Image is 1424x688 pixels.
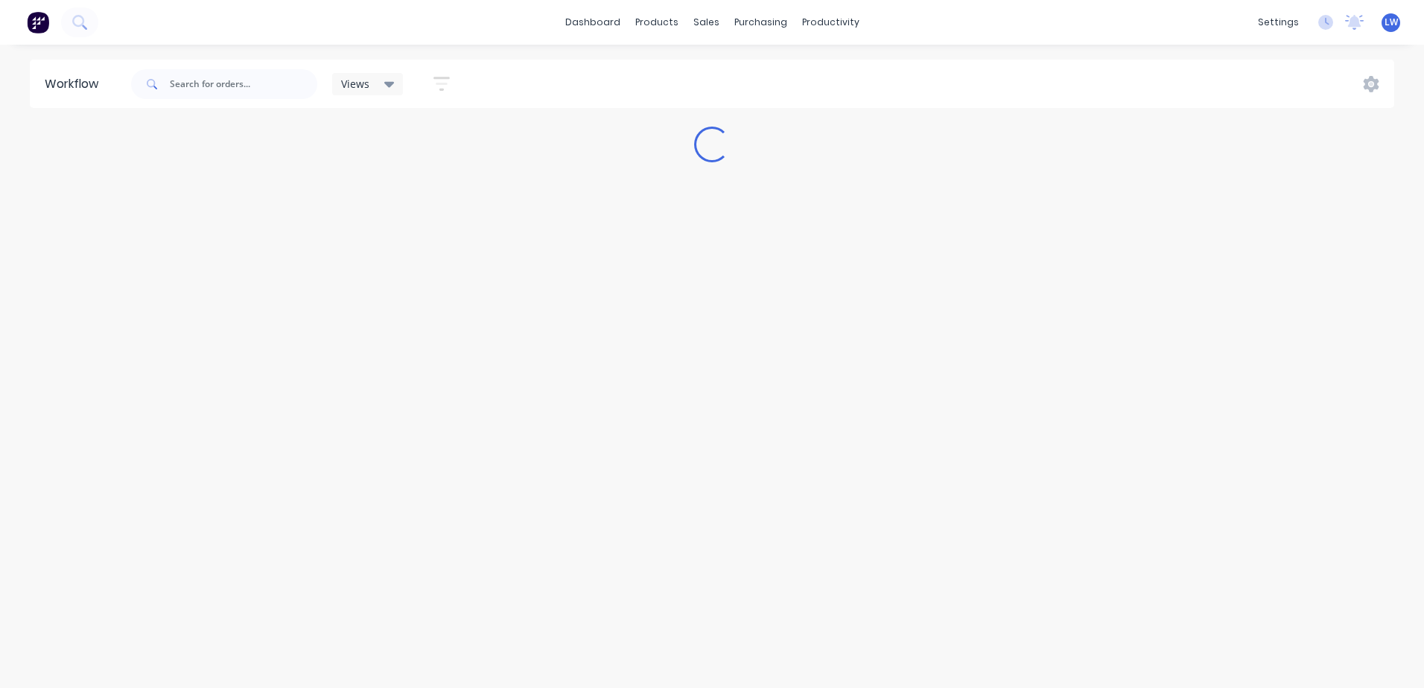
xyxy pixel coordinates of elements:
input: Search for orders... [170,69,317,99]
a: dashboard [558,11,628,34]
div: settings [1250,11,1306,34]
div: sales [686,11,727,34]
div: purchasing [727,11,795,34]
div: productivity [795,11,867,34]
span: Views [341,76,369,92]
div: Workflow [45,75,106,93]
img: Factory [27,11,49,34]
div: products [628,11,686,34]
span: LW [1385,16,1398,29]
